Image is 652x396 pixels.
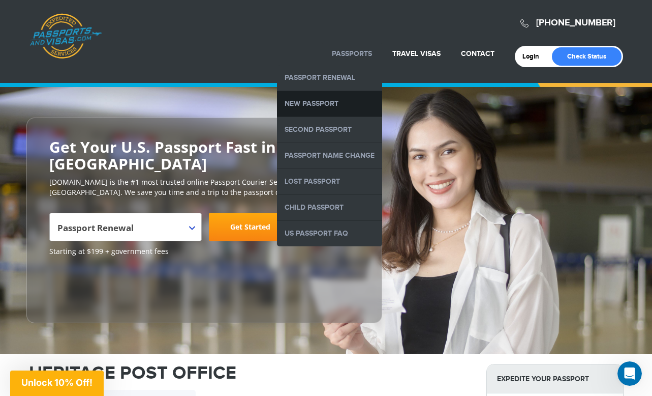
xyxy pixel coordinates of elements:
iframe: Customer reviews powered by Trustpilot [49,262,126,313]
a: Check Status [552,47,622,66]
strong: Expedite Your Passport [487,364,623,393]
span: Unlock 10% Off! [21,377,92,388]
span: Starting at $199 + government fees [49,246,359,257]
a: Get Started [209,213,292,241]
a: Login [522,52,546,61]
a: Travel Visas [392,49,441,58]
iframe: Intercom live chat [617,361,642,386]
span: Passport Renewal [57,217,191,245]
a: Second Passport [277,117,382,143]
a: Contact [461,49,494,58]
h2: Get Your U.S. Passport Fast in [GEOGRAPHIC_DATA] [49,138,359,172]
span: Passport Renewal [49,213,202,241]
a: [PHONE_NUMBER] [536,17,615,29]
p: [DOMAIN_NAME] is the #1 most trusted online Passport Courier Service in [GEOGRAPHIC_DATA]. We sav... [49,177,359,197]
div: Unlock 10% Off! [10,371,104,396]
a: Lost Passport [277,169,382,194]
h1: HERITAGE POST OFFICE [29,364,471,382]
a: Child Passport [277,195,382,220]
a: Passport Renewal [277,65,382,91]
a: Passports [332,49,372,58]
a: US Passport FAQ [277,221,382,246]
a: Passports & [DOMAIN_NAME] [29,13,102,59]
a: New Passport [277,91,382,117]
a: Passport Name Change [277,143,382,168]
